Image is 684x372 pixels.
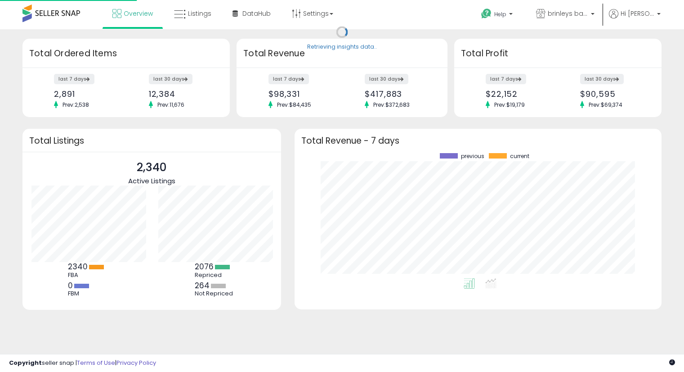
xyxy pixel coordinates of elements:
[486,89,551,99] div: $22,152
[301,137,655,144] h3: Total Revenue - 7 days
[510,153,529,159] span: current
[474,1,522,29] a: Help
[9,359,156,367] div: seller snap | |
[369,101,414,109] span: Prev: $372,683
[609,9,661,29] a: Hi [PERSON_NAME]
[68,261,88,272] b: 2340
[242,9,271,18] span: DataHub
[490,101,529,109] span: Prev: $19,179
[580,89,645,99] div: $90,595
[128,176,175,186] span: Active Listings
[68,272,108,279] div: FBA
[621,9,654,18] span: Hi [PERSON_NAME]
[124,9,153,18] span: Overview
[580,74,624,84] label: last 30 days
[268,89,335,99] div: $98,331
[461,47,655,60] h3: Total Profit
[365,89,432,99] div: $417,883
[58,101,94,109] span: Prev: 2,538
[481,8,492,19] i: Get Help
[195,280,210,291] b: 264
[9,358,42,367] strong: Copyright
[494,10,506,18] span: Help
[195,290,235,297] div: Not Repriced
[273,101,316,109] span: Prev: $84,435
[365,74,408,84] label: last 30 days
[188,9,211,18] span: Listings
[461,153,484,159] span: previous
[195,272,235,279] div: Repriced
[116,358,156,367] a: Privacy Policy
[195,261,214,272] b: 2076
[149,74,192,84] label: last 30 days
[486,74,526,84] label: last 7 days
[29,47,223,60] h3: Total Ordered Items
[307,43,377,51] div: Retrieving insights data..
[77,358,115,367] a: Terms of Use
[243,47,441,60] h3: Total Revenue
[584,101,627,109] span: Prev: $69,374
[29,137,274,144] h3: Total Listings
[268,74,309,84] label: last 7 days
[68,290,108,297] div: FBM
[68,280,73,291] b: 0
[128,159,175,176] p: 2,340
[153,101,189,109] span: Prev: 11,676
[548,9,588,18] span: brinleys bargains
[149,89,214,99] div: 12,384
[54,89,119,99] div: 2,891
[54,74,94,84] label: last 7 days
